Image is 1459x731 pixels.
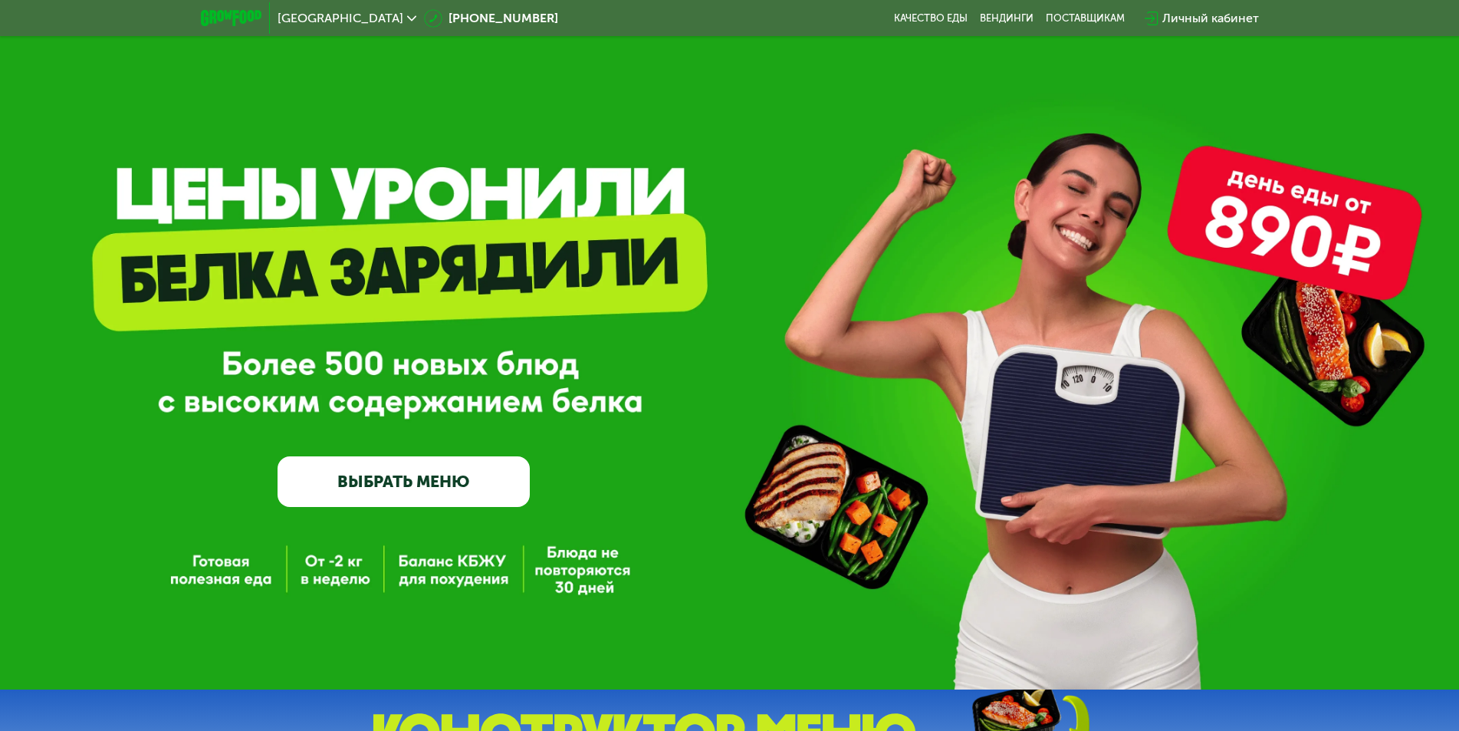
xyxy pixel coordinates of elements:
[1046,12,1125,25] div: поставщикам
[278,12,403,25] span: [GEOGRAPHIC_DATA]
[278,456,530,507] a: ВЫБРАТЬ МЕНЮ
[980,12,1033,25] a: Вендинги
[424,9,558,28] a: [PHONE_NUMBER]
[894,12,968,25] a: Качество еды
[1162,9,1259,28] div: Личный кабинет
